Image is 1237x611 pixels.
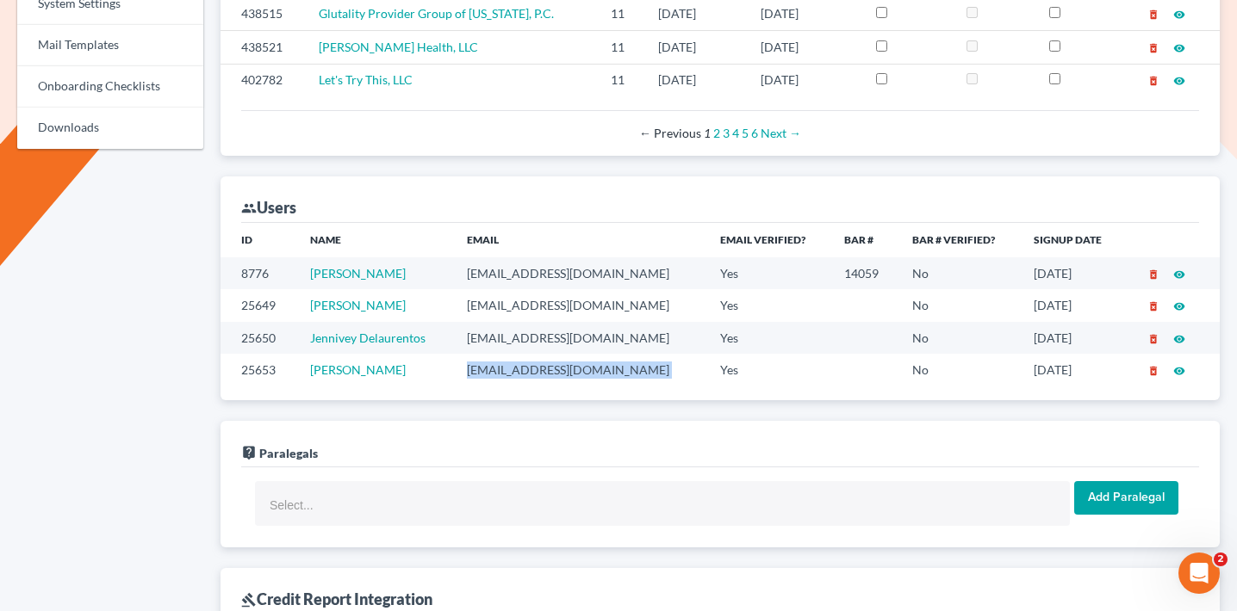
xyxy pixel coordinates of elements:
a: [PERSON_NAME] Health, LLC [319,40,478,54]
a: delete_forever [1147,266,1159,281]
td: No [898,354,1020,386]
i: visibility [1173,75,1185,87]
th: Name [296,223,454,257]
i: delete_forever [1147,42,1159,54]
a: Downloads [17,108,203,149]
td: [DATE] [1020,257,1125,289]
a: visibility [1173,6,1185,21]
th: ID [221,223,296,257]
a: visibility [1173,362,1185,377]
div: Credit Report Integration [241,589,432,609]
i: visibility [1173,268,1185,281]
a: visibility [1173,330,1185,345]
th: Bar # [830,223,898,257]
a: Onboarding Checklists [17,66,203,108]
a: visibility [1173,298,1185,312]
i: gavel [241,592,257,608]
em: Page 1 [704,126,711,140]
th: Bar # Verified? [898,223,1020,257]
td: [EMAIL_ADDRESS][DOMAIN_NAME] [453,322,706,354]
i: visibility [1173,333,1185,345]
td: 11 [597,31,644,64]
div: Users [241,197,296,218]
iframe: Intercom live chat [1178,552,1220,594]
i: live_help [241,445,257,460]
a: [PERSON_NAME] [310,266,406,281]
td: No [898,289,1020,321]
td: [EMAIL_ADDRESS][DOMAIN_NAME] [453,289,706,321]
th: Email [453,223,706,257]
a: Next page [761,126,801,140]
a: delete_forever [1147,330,1159,345]
a: delete_forever [1147,40,1159,54]
a: Let's Try This, LLC [319,72,413,87]
a: Page 5 [742,126,749,140]
span: 2 [1214,552,1228,566]
a: Page 4 [732,126,739,140]
i: visibility [1173,300,1185,312]
a: Jennivey Delaurentos [310,330,426,345]
i: visibility [1173,365,1185,377]
a: delete_forever [1147,362,1159,377]
td: No [898,322,1020,354]
td: Yes [706,257,830,289]
i: delete_forever [1147,9,1159,21]
td: [DATE] [1020,289,1125,321]
i: delete_forever [1147,365,1159,377]
th: Email Verified? [706,223,830,257]
td: 25650 [221,322,296,354]
a: Page 3 [723,126,730,140]
a: delete_forever [1147,6,1159,21]
i: visibility [1173,9,1185,21]
td: [DATE] [644,64,747,96]
td: 11 [597,64,644,96]
input: Add Paralegal [1074,481,1178,515]
td: 25649 [221,289,296,321]
i: delete_forever [1147,300,1159,312]
td: Yes [706,289,830,321]
div: Pagination [255,125,1185,142]
a: Page 2 [713,126,720,140]
span: Previous page [639,126,701,140]
td: [DATE] [747,64,862,96]
td: Yes [706,354,830,386]
a: Page 6 [751,126,758,140]
a: visibility [1173,266,1185,281]
td: [EMAIL_ADDRESS][DOMAIN_NAME] [453,257,706,289]
i: delete_forever [1147,268,1159,281]
td: 14059 [830,257,898,289]
a: visibility [1173,40,1185,54]
a: [PERSON_NAME] [310,298,406,312]
i: group [241,201,257,216]
td: 25653 [221,354,296,386]
td: [DATE] [747,31,862,64]
td: [DATE] [1020,354,1125,386]
td: 8776 [221,257,296,289]
a: delete_forever [1147,298,1159,312]
a: delete_forever [1147,72,1159,87]
span: Paralegals [259,446,318,460]
td: 402782 [221,64,305,96]
a: [PERSON_NAME] [310,362,406,377]
td: Yes [706,322,830,354]
a: Glutality Provider Group of [US_STATE], P.C. [319,6,554,21]
a: Mail Templates [17,25,203,66]
a: visibility [1173,72,1185,87]
i: delete_forever [1147,75,1159,87]
td: [EMAIL_ADDRESS][DOMAIN_NAME] [453,354,706,386]
i: visibility [1173,42,1185,54]
td: [DATE] [1020,322,1125,354]
td: 438521 [221,31,305,64]
td: [DATE] [644,31,747,64]
th: Signup Date [1020,223,1125,257]
td: No [898,257,1020,289]
i: delete_forever [1147,333,1159,345]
